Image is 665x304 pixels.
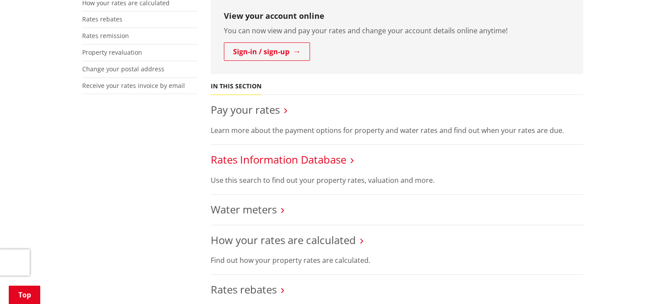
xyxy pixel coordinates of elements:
a: Rates Information Database [211,152,346,167]
a: How your rates are calculated [211,233,356,247]
a: Pay your rates [211,102,280,117]
a: Top [9,286,40,304]
a: Sign-in / sign-up [224,42,310,61]
a: Rates rebates [211,282,277,297]
a: Property revaluation [82,48,142,56]
p: You can now view and pay your rates and change your account details online anytime! [224,25,570,36]
a: Rates rebates [82,15,122,23]
h5: In this section [211,83,261,90]
h3: View your account online [224,11,570,21]
a: Rates remission [82,31,129,40]
a: Receive your rates invoice by email [82,81,185,90]
a: Water meters [211,202,277,217]
iframe: Messenger Launcher [625,267,656,299]
p: Use this search to find out your property rates, valuation and more. [211,175,583,185]
p: Learn more about the payment options for property and water rates and find out when your rates ar... [211,125,583,136]
p: Find out how your property rates are calculated. [211,255,583,266]
a: Change your postal address [82,65,164,73]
